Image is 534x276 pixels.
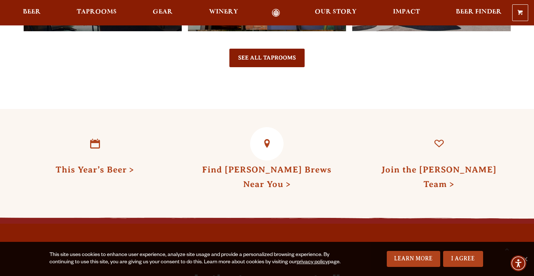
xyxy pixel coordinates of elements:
a: See All Taprooms [229,49,305,67]
a: Winery [204,9,243,17]
a: Join the [PERSON_NAME] Team [381,165,497,189]
span: Winery [209,9,238,15]
a: Find [PERSON_NAME] BrewsNear You [202,165,332,189]
span: Gear [153,9,173,15]
a: Beer [18,9,45,17]
span: Beer Finder [456,9,502,15]
a: Gear [148,9,177,17]
a: Our Story [310,9,361,17]
span: Our Story [315,9,357,15]
a: Scroll to top [498,240,516,258]
span: Impact [393,9,420,15]
div: This site uses cookies to enhance user experience, analyze site usage and provide a personalized ... [49,252,348,266]
a: privacy policy [297,260,328,265]
a: Odell Home [262,9,289,17]
div: Accessibility Menu [510,255,526,271]
a: This Year’s Beer [56,165,134,174]
a: This Year’s Beer [78,127,112,161]
span: Taprooms [77,9,117,15]
a: Taprooms [72,9,121,17]
a: Impact [388,9,425,17]
a: Join the Odell Team [422,127,456,161]
a: Beer Finder [451,9,506,17]
a: Learn More [387,251,440,267]
a: I Agree [443,251,483,267]
span: Beer [23,9,41,15]
a: Find Odell Brews Near You [250,127,284,161]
